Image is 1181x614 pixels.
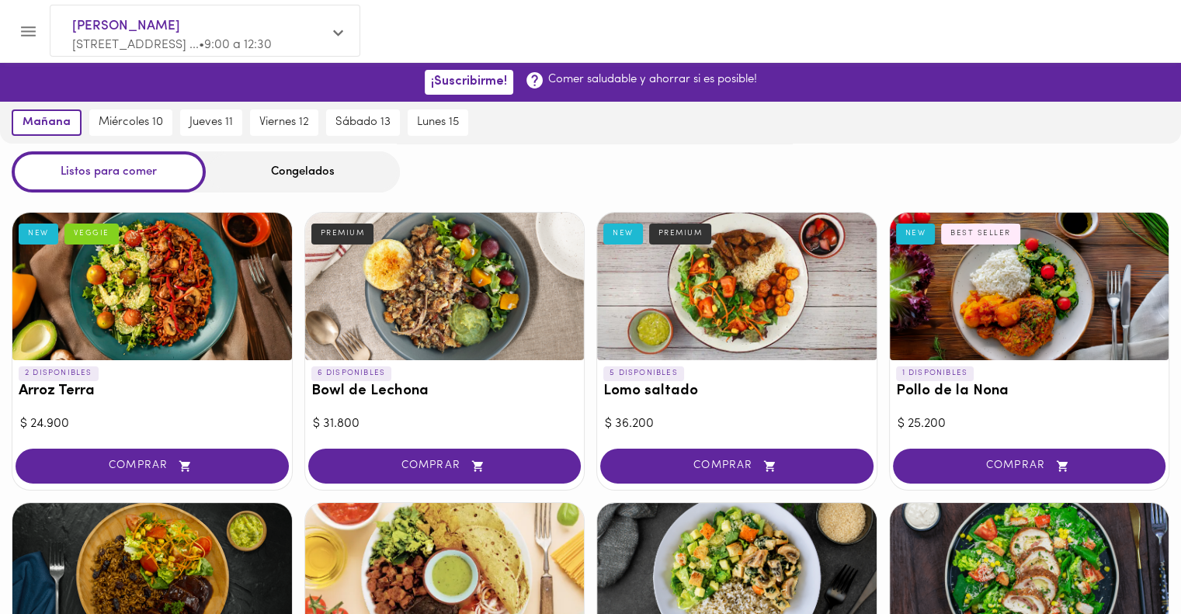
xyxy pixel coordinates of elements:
[896,366,974,380] p: 1 DISPONIBLES
[425,70,513,94] button: ¡Suscribirme!
[600,449,874,484] button: COMPRAR
[189,116,233,130] span: jueves 11
[250,109,318,136] button: viernes 12
[890,213,1169,360] div: Pollo de la Nona
[206,151,400,193] div: Congelados
[72,16,322,36] span: [PERSON_NAME]
[16,449,289,484] button: COMPRAR
[20,415,284,433] div: $ 24.900
[305,213,585,360] div: Bowl de Lechona
[23,116,71,130] span: mañana
[9,12,47,50] button: Menu
[603,224,643,244] div: NEW
[64,224,119,244] div: VEGGIE
[35,460,269,473] span: COMPRAR
[326,109,400,136] button: sábado 13
[548,71,757,88] p: Comer saludable y ahorrar si es posible!
[308,449,582,484] button: COMPRAR
[898,415,1162,433] div: $ 25.200
[72,39,272,51] span: [STREET_ADDRESS] ... • 9:00 a 12:30
[12,109,82,136] button: mañana
[893,449,1166,484] button: COMPRAR
[896,224,936,244] div: NEW
[605,415,869,433] div: $ 36.200
[941,224,1020,244] div: BEST SELLER
[19,366,99,380] p: 2 DISPONIBLES
[1091,524,1165,598] iframe: Messagebird Livechat Widget
[603,366,684,380] p: 5 DISPONIBLES
[597,213,877,360] div: Lomo saltado
[311,366,392,380] p: 6 DISPONIBLES
[912,460,1147,473] span: COMPRAR
[649,224,712,244] div: PREMIUM
[99,116,163,130] span: miércoles 10
[896,383,1163,400] h3: Pollo de la Nona
[12,213,292,360] div: Arroz Terra
[89,109,172,136] button: miércoles 10
[19,383,286,400] h3: Arroz Terra
[180,109,242,136] button: jueves 11
[19,224,58,244] div: NEW
[408,109,468,136] button: lunes 15
[313,415,577,433] div: $ 31.800
[431,75,507,89] span: ¡Suscribirme!
[603,383,870,400] h3: Lomo saltado
[417,116,459,130] span: lunes 15
[311,224,374,244] div: PREMIUM
[12,151,206,193] div: Listos para comer
[328,460,562,473] span: COMPRAR
[620,460,854,473] span: COMPRAR
[311,383,578,400] h3: Bowl de Lechona
[335,116,391,130] span: sábado 13
[259,116,309,130] span: viernes 12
